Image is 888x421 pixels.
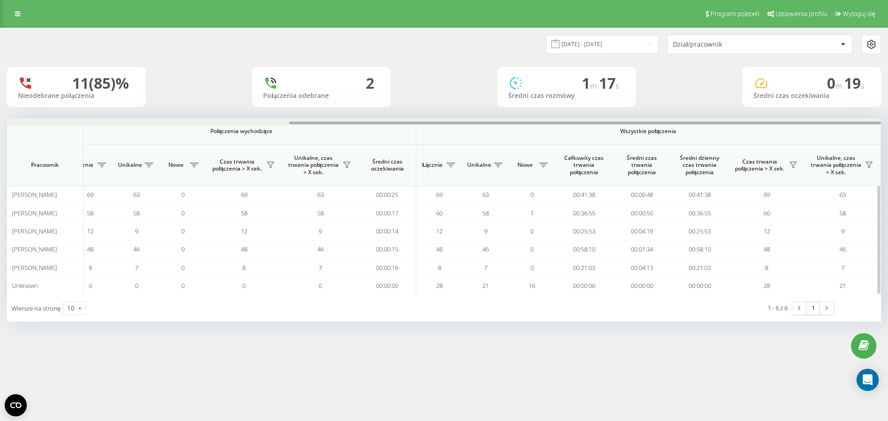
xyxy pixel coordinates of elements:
[358,186,416,204] td: 00:00:25
[582,73,599,93] span: 1
[764,209,770,217] span: 60
[613,240,671,258] td: 00:01:34
[15,161,75,169] span: Pracownik
[89,128,395,135] span: Połączenia wychodzące
[181,281,185,290] span: 0
[67,304,74,313] div: 10
[242,281,246,290] span: 0
[444,128,853,135] span: Wszystkie połączenia
[12,190,57,199] span: [PERSON_NAME]
[317,209,324,217] span: 58
[467,161,491,169] span: Unikalne
[436,209,443,217] span: 60
[5,394,27,416] button: Open CMP widget
[562,154,606,176] span: Całkowity czas trwania połączenia
[319,281,322,290] span: 0
[776,10,827,18] span: Ustawienia profilu
[530,245,534,253] span: 0
[857,369,879,391] div: Open Intercom Messenger
[844,73,864,93] span: 19
[12,263,57,272] span: [PERSON_NAME]
[241,227,247,235] span: 12
[613,186,671,204] td: 00:00:48
[508,92,625,100] div: Średni czas rozmówy
[133,190,140,199] span: 63
[768,303,788,312] div: 1 - 6 z 6
[133,209,140,217] span: 58
[241,245,247,253] span: 48
[317,245,324,253] span: 46
[164,161,187,169] span: Nowe
[671,240,728,258] td: 00:58:10
[365,158,409,172] span: Średni czas oczekiwania
[135,281,138,290] span: 0
[861,81,864,91] span: s
[436,245,443,253] span: 48
[12,304,61,312] span: Wiersze na stronę
[482,209,489,217] span: 58
[753,92,870,100] div: Średni czas oczekiwania
[358,258,416,276] td: 00:00:16
[530,209,534,217] span: 1
[765,263,768,272] span: 8
[555,222,613,240] td: 00:25:53
[89,281,92,290] span: 0
[613,258,671,276] td: 00:04:13
[827,73,844,93] span: 0
[72,161,95,169] span: Łącznie
[181,190,185,199] span: 0
[18,92,135,100] div: Nieodebrane połączenia
[613,204,671,222] td: 00:00:50
[242,263,246,272] span: 8
[530,227,534,235] span: 0
[839,245,846,253] span: 46
[319,227,322,235] span: 9
[181,263,185,272] span: 0
[671,222,728,240] td: 00:25:53
[673,41,783,49] div: Dział/pracownik
[89,263,92,272] span: 8
[809,154,862,176] span: Unikalne, czas trwania połączenia > X sek.
[181,209,185,217] span: 0
[358,204,416,222] td: 00:00:17
[513,161,536,169] span: Nowe
[135,263,138,272] span: 7
[210,158,264,172] span: Czas trwania połączenia > X sek.
[366,74,374,92] div: 2
[317,190,324,199] span: 63
[806,302,820,315] a: 1
[841,227,845,235] span: 9
[599,73,619,93] span: 17
[839,281,846,290] span: 21
[671,186,728,204] td: 00:41:38
[590,81,599,91] span: m
[438,263,441,272] span: 8
[436,190,443,199] span: 69
[87,227,93,235] span: 12
[482,245,489,253] span: 46
[671,258,728,276] td: 00:21:03
[133,245,140,253] span: 46
[12,245,57,253] span: [PERSON_NAME]
[436,281,443,290] span: 28
[358,277,416,295] td: 00:00:00
[87,245,93,253] span: 48
[482,190,489,199] span: 63
[72,74,129,92] div: 11 (85)%
[839,190,846,199] span: 63
[555,258,613,276] td: 00:21:03
[733,158,786,172] span: Czas trwania połączenia > X sek.
[181,245,185,253] span: 0
[764,245,770,253] span: 48
[358,222,416,240] td: 00:00:14
[835,81,844,91] span: m
[287,154,340,176] span: Unikalne, czas trwania połączenia > X sek.
[87,209,93,217] span: 58
[678,154,721,176] span: Średni dzienny czas trwania połączenia
[482,281,489,290] span: 21
[181,227,185,235] span: 0
[620,154,664,176] span: Średni czas trwania połączenia
[841,263,845,272] span: 7
[529,281,535,290] span: 16
[530,190,534,199] span: 0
